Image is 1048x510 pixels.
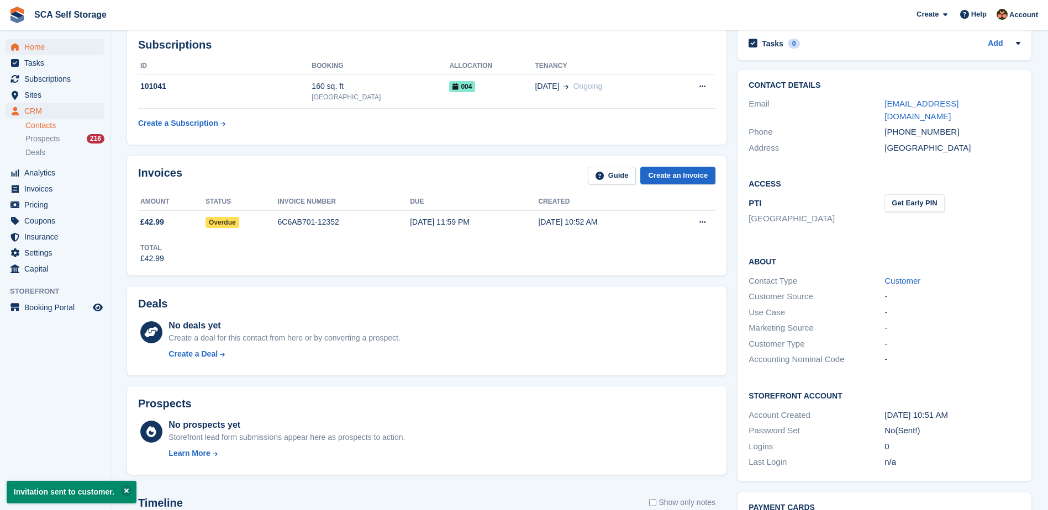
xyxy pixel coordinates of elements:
div: [GEOGRAPHIC_DATA] [884,142,1020,155]
div: No deals yet [168,319,400,332]
span: Overdue [206,217,239,228]
div: Customer Type [749,338,884,350]
div: [GEOGRAPHIC_DATA] [312,92,449,102]
div: £42.99 [140,253,164,264]
th: Amount [138,193,206,211]
a: menu [6,55,104,71]
div: Phone [749,126,884,139]
span: Prospects [25,134,60,144]
span: (Sent!) [895,426,920,435]
div: Account Created [749,409,884,422]
h2: Access [749,178,1020,189]
span: Create [917,9,939,20]
div: No [884,424,1020,437]
div: Total [140,243,164,253]
a: Customer [884,276,920,285]
a: menu [6,229,104,245]
a: menu [6,181,104,196]
div: Create a deal for this contact from here or by converting a prospect. [168,332,400,344]
a: Create a Subscription [138,113,225,134]
div: - [884,322,1020,334]
div: 216 [87,134,104,144]
div: Accounting Nominal Code [749,353,884,366]
h2: Storefront Account [749,390,1020,401]
div: Contact Type [749,275,884,288]
a: menu [6,300,104,315]
span: Subscriptions [24,71,91,87]
a: menu [6,71,104,87]
div: Create a Subscription [138,118,218,129]
span: [DATE] [535,81,559,92]
a: menu [6,245,104,261]
div: Last Login [749,456,884,469]
span: Ongoing [573,82,602,91]
div: 6C6AB701-12352 [278,216,410,228]
div: Storefront lead form submissions appear here as prospects to action. [168,432,405,443]
div: n/a [884,456,1020,469]
div: - [884,290,1020,303]
div: 0 [884,440,1020,453]
span: Insurance [24,229,91,245]
a: menu [6,165,104,180]
div: [PHONE_NUMBER] [884,126,1020,139]
div: Customer Source [749,290,884,303]
a: menu [6,103,104,119]
span: Account [1009,9,1038,20]
span: Help [971,9,987,20]
a: Deals [25,147,104,158]
a: menu [6,261,104,277]
h2: Timeline [138,497,183,509]
a: Create an Invoice [640,167,715,185]
th: Allocation [449,57,535,75]
th: Invoice number [278,193,410,211]
div: - [884,338,1020,350]
a: Learn More [168,448,405,459]
h2: Prospects [138,397,192,410]
div: - [884,353,1020,366]
h2: Deals [138,297,167,310]
span: Pricing [24,197,91,212]
div: Address [749,142,884,155]
div: Create a Deal [168,348,218,360]
a: Preview store [91,301,104,314]
span: 004 [449,81,475,92]
div: [DATE] 10:52 AM [538,216,666,228]
a: menu [6,39,104,55]
span: Analytics [24,165,91,180]
th: Due [410,193,538,211]
span: Settings [24,245,91,261]
a: menu [6,87,104,103]
div: Marketing Source [749,322,884,334]
button: Get Early PIN [884,194,944,212]
span: Booking Portal [24,300,91,315]
div: 160 sq. ft [312,81,449,92]
h2: Invoices [138,167,182,185]
span: £42.99 [140,216,164,228]
h2: About [749,256,1020,267]
h2: Contact Details [749,81,1020,90]
label: Show only notes [649,497,715,508]
span: Deals [25,147,45,158]
div: 101041 [138,81,312,92]
span: Coupons [24,213,91,229]
a: menu [6,197,104,212]
span: Invoices [24,181,91,196]
th: Booking [312,57,449,75]
a: SCA Self Storage [30,6,111,24]
a: Contacts [25,120,104,131]
a: [EMAIL_ADDRESS][DOMAIN_NAME] [884,99,959,121]
div: [DATE] 10:51 AM [884,409,1020,422]
div: Password Set [749,424,884,437]
a: Create a Deal [168,348,400,360]
h2: Tasks [762,39,783,49]
span: Capital [24,261,91,277]
span: CRM [24,103,91,119]
th: Created [538,193,666,211]
img: Sarah Race [997,9,1008,20]
img: stora-icon-8386f47178a22dfd0bd8f6a31ec36ba5ce8667c1dd55bd0f319d3a0aa187defe.svg [9,7,25,23]
th: ID [138,57,312,75]
th: Tenancy [535,57,669,75]
span: Sites [24,87,91,103]
input: Show only notes [649,497,656,508]
a: Add [988,38,1003,50]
